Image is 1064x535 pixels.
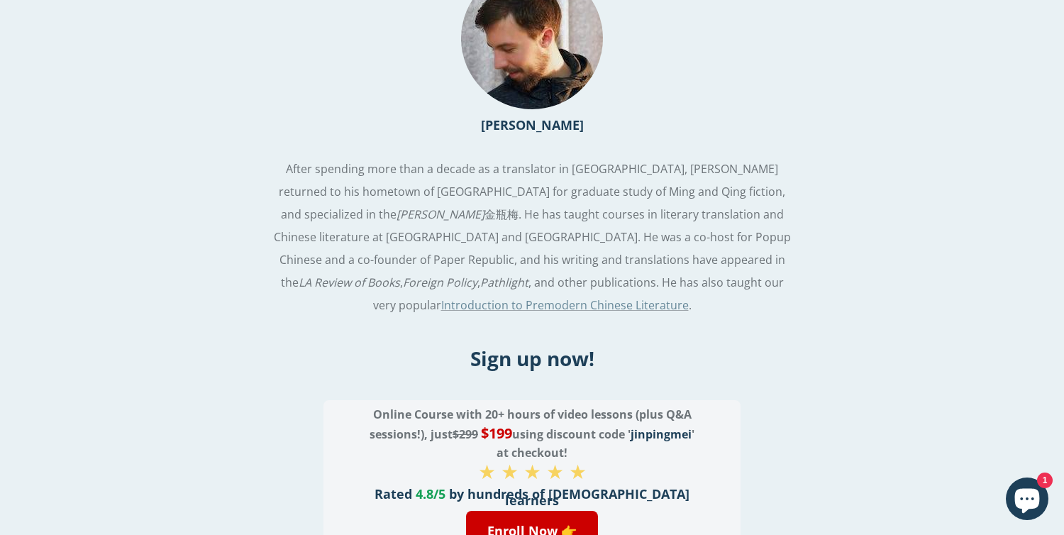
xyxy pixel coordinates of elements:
[11,345,1053,372] h2: Sign up now!
[274,161,791,313] span: After spending more than a decade as a translator in [GEOGRAPHIC_DATA], [PERSON_NAME] returned to...
[416,485,445,502] span: 4.8/5
[370,407,692,442] span: Online Course with 20+ hours of video lessons (plus Q&A sessions!), just
[397,206,484,222] em: [PERSON_NAME]
[478,458,587,485] span: ★ ★ ★ ★ ★
[1002,478,1053,524] inbox-online-store-chat: Shopify online store chat
[481,424,512,443] span: $199
[375,485,412,502] span: Rated
[11,116,1053,133] h3: [PERSON_NAME]
[481,426,694,460] span: using discount code ' ' at checkout!
[449,485,689,509] span: by hundreds of [DEMOGRAPHIC_DATA] learners
[441,297,689,313] a: Introduction to Premodern Chinese Literature
[631,426,692,442] span: jinpingmei
[480,275,528,290] em: Pathlight
[453,426,478,442] s: $299
[403,275,477,290] em: Foreign Policy
[299,275,400,290] em: LA Review of Books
